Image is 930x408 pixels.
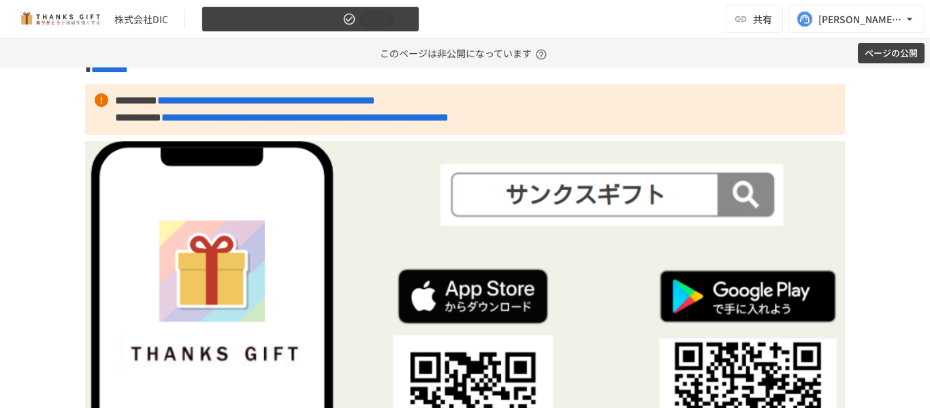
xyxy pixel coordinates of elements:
div: [PERSON_NAME][EMAIL_ADDRESS][DOMAIN_NAME] [818,11,903,28]
button: ページの公開 [858,43,925,64]
span: 共有 [753,12,772,27]
button: [PERSON_NAME][EMAIL_ADDRESS][DOMAIN_NAME] [788,5,925,33]
button: 共有 [726,5,783,33]
span: ①リファアルムキックオフmtg [210,11,340,28]
div: 株式会社DIC [114,12,168,27]
button: ①リファアルムキックオフmtg非公開 [202,6,419,33]
p: このページは非公開になっています [380,39,551,67]
img: mMP1OxWUAhQbsRWCurg7vIHe5HqDpP7qZo7fRoNLXQh [16,8,103,30]
span: 非公開 [359,12,394,27]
